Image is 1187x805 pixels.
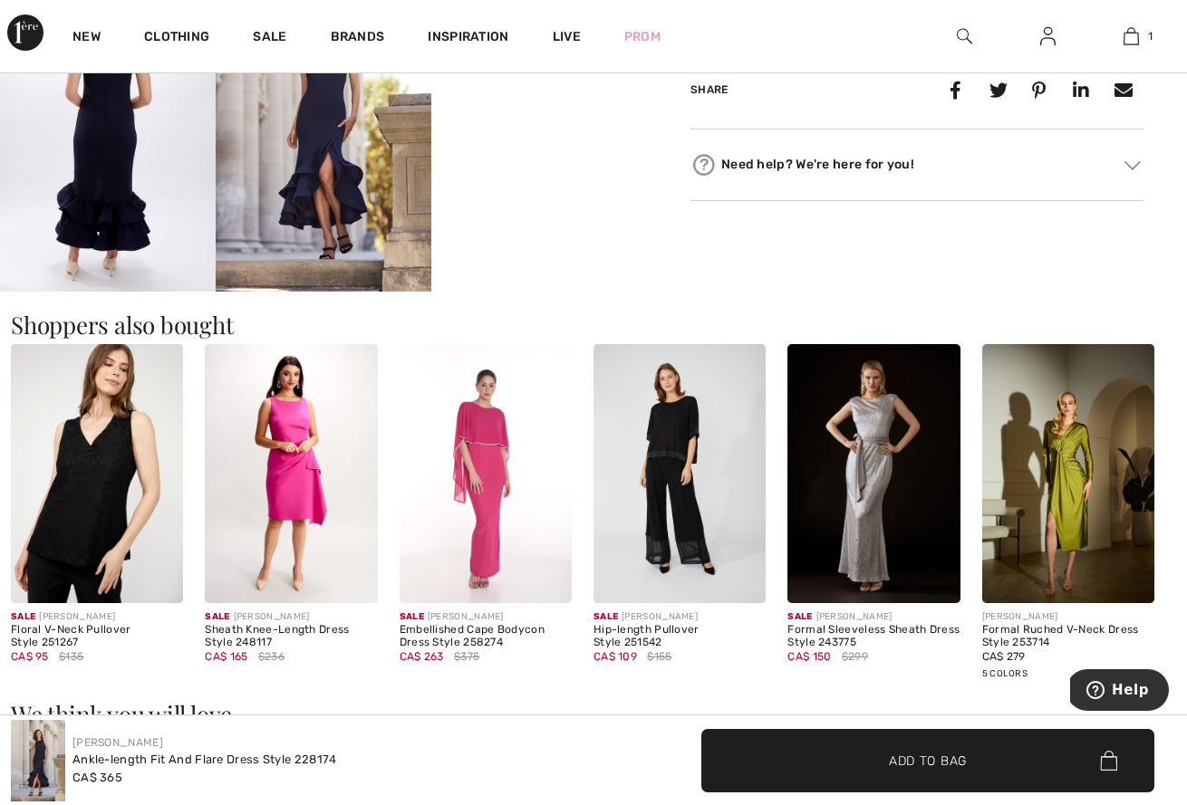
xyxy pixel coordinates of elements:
div: Formal Ruched V-Neck Dress Style 253714 [982,624,1154,649]
div: Floral V-Neck Pullover Style 251267 [11,624,183,649]
button: Add to Bag [701,729,1154,792]
div: Sheath Knee-Length Dress Style 248117 [205,624,377,649]
a: Clothing [144,29,209,48]
h3: Shoppers also bought [11,313,1176,337]
span: Sale [11,611,35,622]
span: Sale [400,611,424,622]
span: Sale [593,611,618,622]
span: CA$ 95 [11,650,49,663]
span: Add to Bag [889,751,967,770]
div: Hip-length Pullover Style 251542 [593,624,766,649]
img: Sheath Knee-Length Dress Style 248117 [205,344,377,602]
span: CA$ 279 [982,650,1026,663]
div: [PERSON_NAME] [593,610,766,624]
span: 1 [1148,28,1153,44]
img: Hip-length Pullover Style 251542 [593,344,766,602]
span: CA$ 263 [400,650,444,663]
a: Sign In [1026,25,1070,48]
img: Arrow2.svg [1124,161,1141,170]
img: Formal Sleeveless Sheath Dress Style 243775 [787,344,960,602]
span: CA$ 165 [205,650,247,663]
img: Embellished Cape Bodycon Dress Style 258274 [400,344,572,602]
img: Ankle-Length Fit and Flare Dress Style 228174 [11,720,65,801]
a: Brands [331,29,385,48]
div: [PERSON_NAME] [400,610,572,624]
div: Embellished Cape Bodycon Dress Style 258274 [400,624,572,649]
img: 1ère Avenue [7,14,43,51]
span: Sale [787,611,812,622]
div: Formal Sleeveless Sheath Dress Style 243775 [787,624,960,649]
a: New [72,29,101,48]
a: Prom [624,27,661,46]
span: CA$ 365 [72,771,122,784]
div: [PERSON_NAME] [11,610,183,624]
div: [PERSON_NAME] [205,610,377,624]
span: $135 [59,648,83,665]
a: Live [553,27,581,46]
span: Sale [205,611,229,622]
h3: We think you will love [11,703,1176,726]
img: Floral V-Neck Pullover Style 251267 [11,344,183,602]
span: $375 [454,648,479,665]
span: CA$ 150 [787,650,831,663]
div: [PERSON_NAME] [787,610,960,624]
img: My Info [1040,25,1056,47]
a: Sale [253,29,286,48]
div: [PERSON_NAME] [982,610,1154,624]
img: Bag.svg [1100,751,1117,771]
div: Ankle-length Fit And Flare Dress Style 228174 [72,751,337,769]
span: $236 [258,648,285,665]
span: $155 [647,648,671,665]
img: search the website [957,25,972,47]
div: Need help? We're here for you! [690,151,1144,178]
a: [PERSON_NAME] [72,736,163,749]
span: 5 Colors [982,668,1028,679]
img: Formal Ruched V-Neck Dress Style 253714 [982,344,1154,602]
iframe: Opens a widget where you can find more information [1070,669,1169,714]
span: $299 [842,648,868,665]
span: Inspiration [428,29,508,48]
span: CA$ 109 [593,650,637,663]
a: 1 [1090,25,1172,47]
img: My Bag [1124,25,1139,47]
span: Share [690,83,729,96]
